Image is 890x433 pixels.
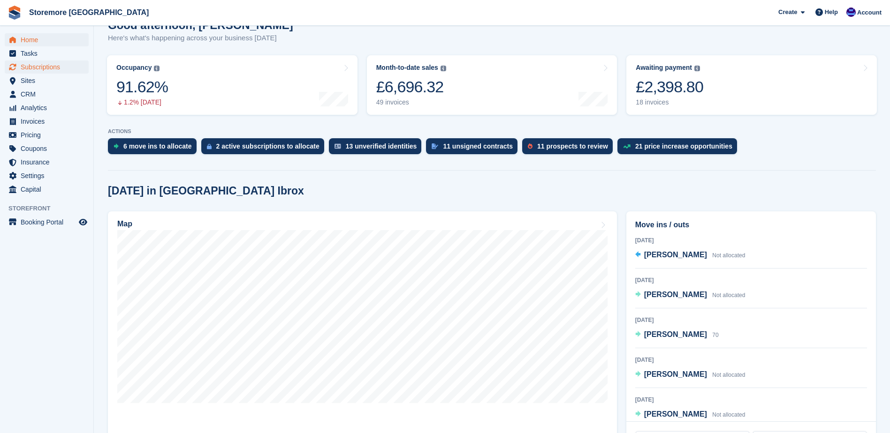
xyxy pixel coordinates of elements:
[329,138,426,159] a: 13 unverified identities
[846,7,856,17] img: Angela
[778,7,797,17] span: Create
[21,47,77,60] span: Tasks
[857,8,882,17] span: Account
[5,33,89,46] a: menu
[635,249,745,261] a: [PERSON_NAME] Not allocated
[825,7,838,17] span: Help
[21,60,77,74] span: Subscriptions
[694,66,700,71] img: icon-info-grey-7440780725fd019a000dd9b08b2336e03edf1995a4989e88bcd33f0948082b44.svg
[635,219,867,231] h2: Move ins / outs
[116,77,168,97] div: 91.62%
[5,156,89,169] a: menu
[626,55,877,115] a: Awaiting payment £2,398.80 18 invoices
[5,60,89,74] a: menu
[635,289,745,301] a: [PERSON_NAME] Not allocated
[207,143,212,149] img: active_subscription_to_allocate_icon-d502201f5373d7db506a760aba3b589e785aa758c864c3986d89f69b8ff3...
[123,142,192,150] div: 6 move ins to allocate
[644,291,707,299] span: [PERSON_NAME]
[636,98,703,106] div: 18 invoices
[5,88,89,101] a: menu
[712,372,745,378] span: Not allocated
[522,138,617,159] a: 11 prospects to review
[376,77,446,97] div: £6,696.32
[108,128,876,134] p: ACTIONS
[114,143,119,149] img: move_ins_to_allocate_icon-fdf77a2bb77ea45bf5b3d319d69a93e2d87916cf1d5bf7949dd705db3b84f3ca.svg
[528,143,532,149] img: prospect-51fa495bee0391a8d652442698ab0144808aea92771e9ea1ae160a38d050c398.svg
[21,216,77,229] span: Booking Portal
[5,183,89,196] a: menu
[21,33,77,46] span: Home
[201,138,329,159] a: 2 active subscriptions to allocate
[376,64,438,72] div: Month-to-date sales
[21,142,77,155] span: Coupons
[635,356,867,364] div: [DATE]
[635,236,867,245] div: [DATE]
[5,115,89,128] a: menu
[116,98,168,106] div: 1.2% [DATE]
[443,142,513,150] div: 11 unsigned contracts
[636,77,703,97] div: £2,398.80
[154,66,160,71] img: icon-info-grey-7440780725fd019a000dd9b08b2336e03edf1995a4989e88bcd33f0948082b44.svg
[21,128,77,142] span: Pricing
[346,142,417,150] div: 13 unverified identities
[644,410,707,418] span: [PERSON_NAME]
[635,329,719,341] a: [PERSON_NAME] 70
[21,101,77,114] span: Analytics
[117,220,132,228] h2: Map
[107,55,358,115] a: Occupancy 91.62% 1.2% [DATE]
[623,144,631,149] img: price_increase_opportunities-93ffe204e8149a01c8c9dc8f82e8f89637d9d84a8eef4429ea346261dce0b2c0.svg
[441,66,446,71] img: icon-info-grey-7440780725fd019a000dd9b08b2336e03edf1995a4989e88bcd33f0948082b44.svg
[108,138,201,159] a: 6 move ins to allocate
[5,216,89,229] a: menu
[644,251,707,259] span: [PERSON_NAME]
[636,64,692,72] div: Awaiting payment
[108,185,304,197] h2: [DATE] in [GEOGRAPHIC_DATA] Ibrox
[712,411,745,418] span: Not allocated
[5,47,89,60] a: menu
[8,204,93,213] span: Storefront
[216,142,319,150] div: 2 active subscriptions to allocate
[8,6,22,20] img: stora-icon-8386f47178a22dfd0bd8f6a31ec36ba5ce8667c1dd55bd0f319d3a0aa187defe.svg
[21,115,77,128] span: Invoices
[108,33,293,44] p: Here's what's happening across your business [DATE]
[335,143,341,149] img: verify_identity-adf6edd0f0f0b5bbfe63781bf79b02c33cf7c696d77639b501bdc392416b5a36.svg
[537,142,608,150] div: 11 prospects to review
[635,316,867,324] div: [DATE]
[635,369,745,381] a: [PERSON_NAME] Not allocated
[432,143,438,149] img: contract_signature_icon-13c848040528278c33f63329250d36e43548de30e8caae1d1a13099fd9432cc5.svg
[5,74,89,87] a: menu
[376,98,446,106] div: 49 invoices
[5,169,89,182] a: menu
[644,370,707,378] span: [PERSON_NAME]
[712,292,745,299] span: Not allocated
[617,138,742,159] a: 21 price increase opportunities
[77,216,89,228] a: Preview store
[5,101,89,114] a: menu
[25,5,152,20] a: Storemore [GEOGRAPHIC_DATA]
[644,330,707,338] span: [PERSON_NAME]
[712,332,718,338] span: 70
[21,88,77,101] span: CRM
[116,64,152,72] div: Occupancy
[21,183,77,196] span: Capital
[21,74,77,87] span: Sites
[712,252,745,259] span: Not allocated
[21,169,77,182] span: Settings
[635,276,867,284] div: [DATE]
[426,138,522,159] a: 11 unsigned contracts
[635,396,867,404] div: [DATE]
[367,55,617,115] a: Month-to-date sales £6,696.32 49 invoices
[5,128,89,142] a: menu
[635,142,732,150] div: 21 price increase opportunities
[635,409,745,421] a: [PERSON_NAME] Not allocated
[5,142,89,155] a: menu
[21,156,77,169] span: Insurance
